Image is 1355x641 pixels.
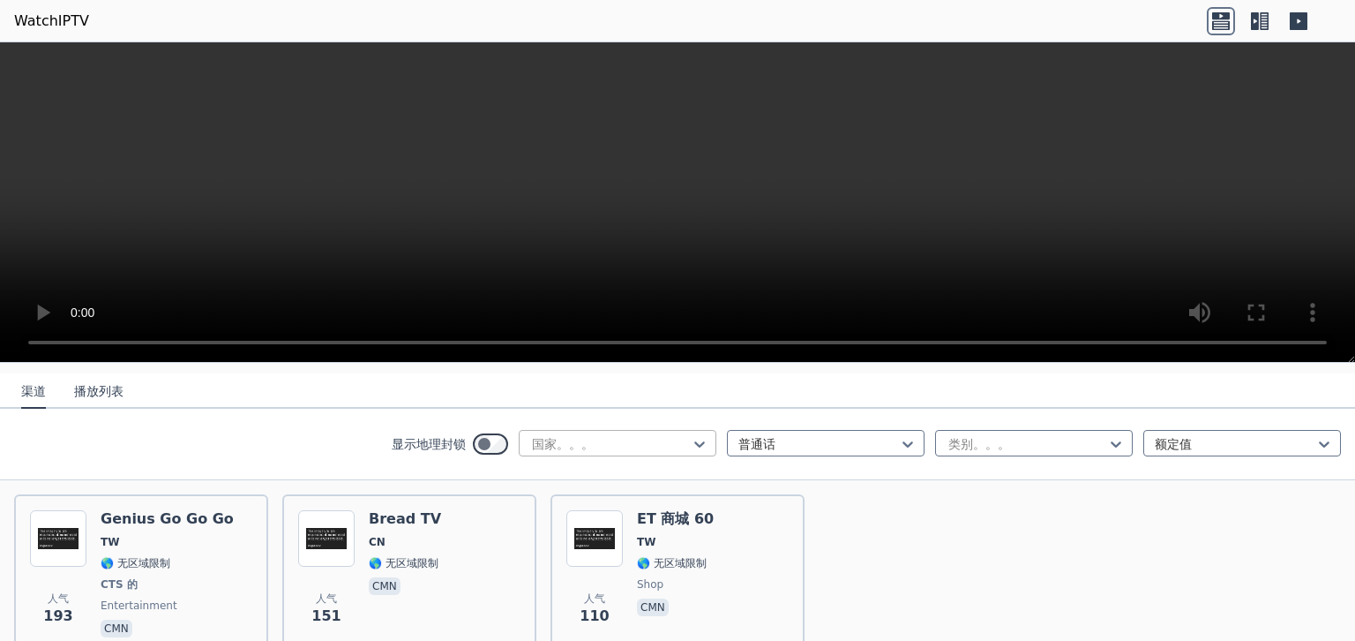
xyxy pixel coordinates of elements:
[637,577,663,592] span: shop
[584,592,605,605] font: 人气
[101,620,132,637] p: cmn
[369,535,386,549] span: CN
[369,577,401,595] p: cmn
[14,11,89,32] a: WatchIPTV
[392,437,466,451] font: 显示地理封锁
[21,375,46,409] button: 渠道
[30,510,86,567] img: Genius Go Go Go
[637,557,707,569] font: 🌎 无区域限制
[48,592,69,605] font: 人气
[369,510,441,528] h6: Bread TV
[637,599,669,616] p: cmn
[580,606,609,627] span: 110
[566,510,623,567] img: ET Mall 60
[101,557,170,569] font: 🌎 无区域限制
[101,535,119,549] span: TW
[369,557,438,569] font: 🌎 无区域限制
[316,592,337,605] font: 人气
[101,510,234,528] h6: Genius Go Go Go
[21,384,46,398] font: 渠道
[311,606,341,627] span: 151
[74,375,124,409] button: 播放列表
[298,510,355,567] img: Bread TV
[101,578,138,591] font: CTS 的
[637,510,714,527] font: ET 商城 60
[43,606,72,627] span: 193
[74,384,124,398] font: 播放列表
[637,535,655,549] span: TW
[101,599,177,613] span: entertainment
